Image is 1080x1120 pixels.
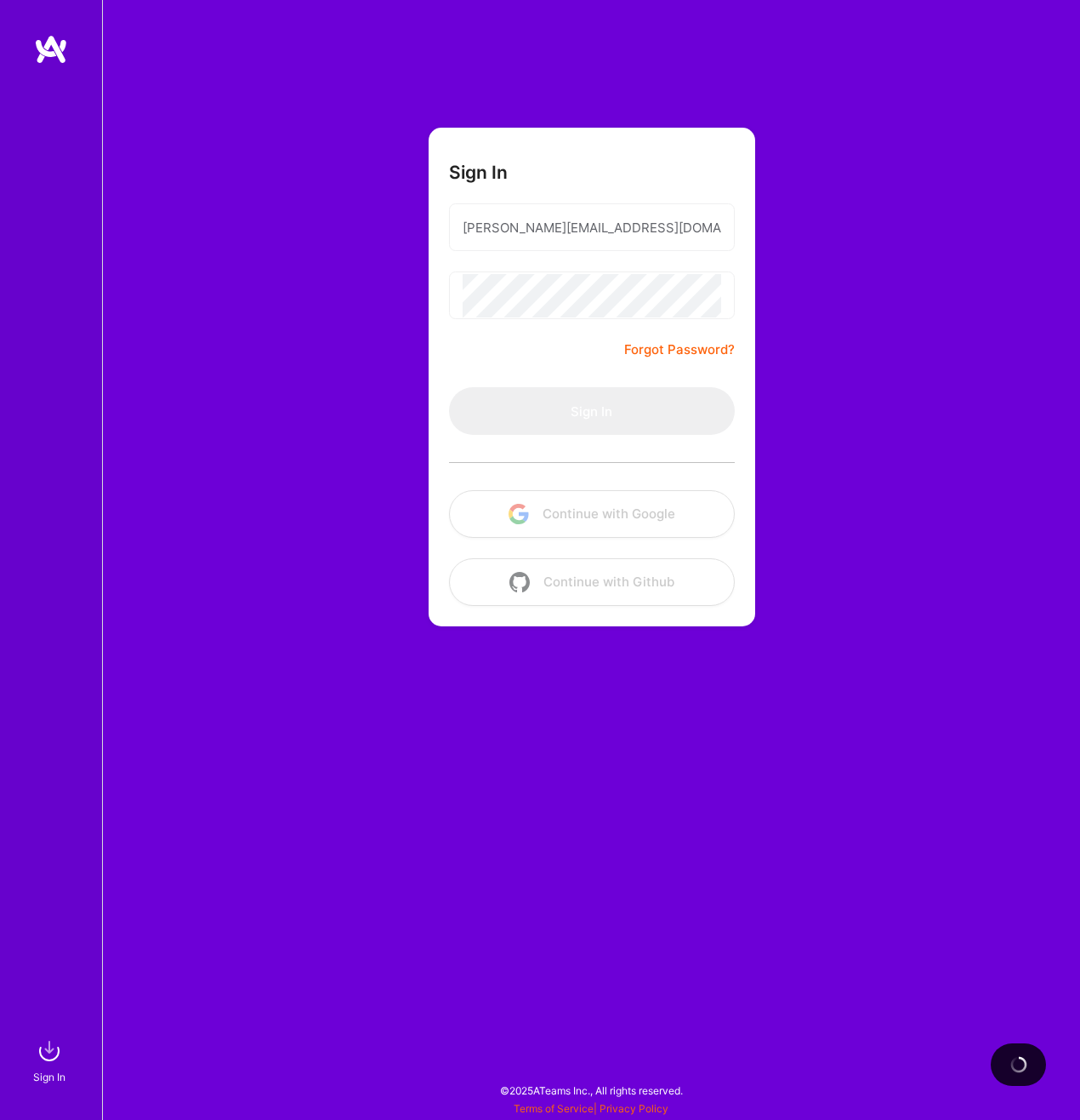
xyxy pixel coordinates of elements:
img: loading [1010,1056,1027,1073]
a: sign inSign In [36,1034,66,1086]
a: Privacy Policy [600,1102,668,1115]
a: Forgot Password? [624,340,735,360]
button: Continue with Github [449,558,735,606]
div: © 2025 ATeams Inc., All rights reserved. [102,1069,1080,1111]
input: Email... [463,206,721,249]
h3: Sign In [449,162,508,183]
img: logo [34,34,68,65]
div: Sign In [33,1068,65,1086]
img: sign in [32,1034,66,1068]
button: Sign In [449,387,735,435]
a: Terms of Service [514,1102,594,1115]
img: icon [509,504,529,524]
img: icon [509,572,530,592]
span: | [514,1102,668,1115]
button: Continue with Google [449,490,735,538]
